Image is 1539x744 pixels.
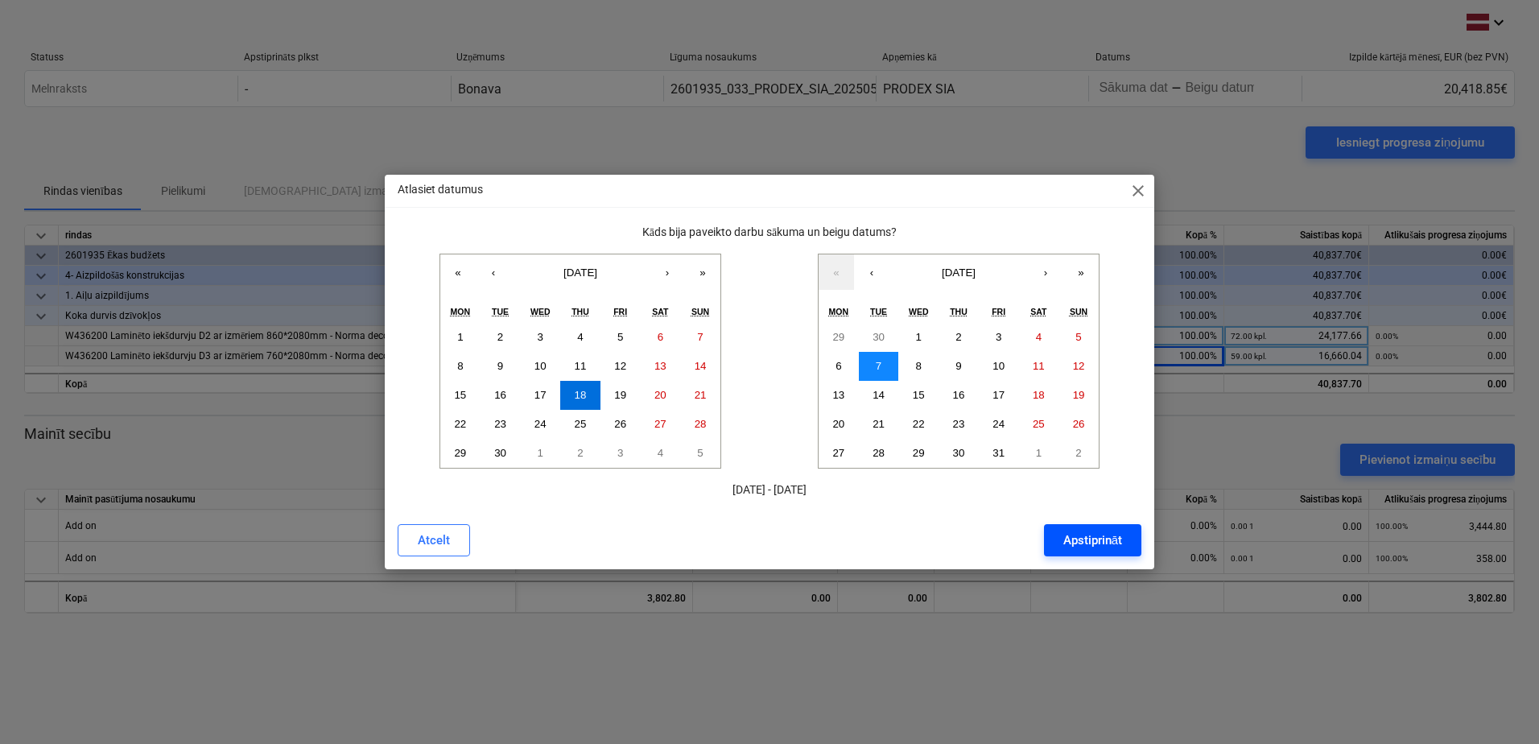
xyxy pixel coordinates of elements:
[953,389,965,401] abbr: October 16, 2025
[538,331,543,343] abbr: September 3, 2025
[819,352,859,381] button: October 6, 2025
[819,410,859,439] button: October 20, 2025
[829,307,849,316] abbr: Monday
[854,254,889,290] button: ‹
[898,352,939,381] button: October 8, 2025
[613,307,627,316] abbr: Friday
[451,307,471,316] abbr: Monday
[454,389,466,401] abbr: September 15, 2025
[641,381,681,410] button: September 20, 2025
[691,307,709,316] abbr: Sunday
[575,360,587,372] abbr: September 11, 2025
[859,410,899,439] button: October 21, 2025
[497,360,503,372] abbr: September 9, 2025
[819,439,859,468] button: October 27, 2025
[398,224,1141,241] p: Kāds bija paveikto darbu sākuma un beigu datums?
[680,381,720,410] button: September 21, 2025
[680,439,720,468] button: October 5, 2025
[819,381,859,410] button: October 13, 2025
[1070,307,1087,316] abbr: Sunday
[913,418,925,430] abbr: October 22, 2025
[614,360,626,372] abbr: September 12, 2025
[440,323,481,352] button: September 1, 2025
[1019,439,1059,468] button: November 1, 2025
[457,360,463,372] abbr: September 8, 2025
[600,352,641,381] button: September 12, 2025
[979,352,1019,381] button: October 10, 2025
[953,418,965,430] abbr: October 23, 2025
[1128,181,1148,200] span: close
[641,410,681,439] button: September 27, 2025
[992,360,1005,372] abbr: October 10, 2025
[898,381,939,410] button: October 15, 2025
[658,331,663,343] abbr: September 6, 2025
[1075,447,1081,459] abbr: November 2, 2025
[913,447,925,459] abbr: October 29, 2025
[1036,447,1042,459] abbr: November 1, 2025
[873,418,885,430] abbr: October 21, 2025
[992,447,1005,459] abbr: October 31, 2025
[873,331,885,343] abbr: September 30, 2025
[641,439,681,468] button: October 4, 2025
[641,323,681,352] button: September 6, 2025
[1073,418,1085,430] abbr: October 26, 2025
[832,389,844,401] abbr: October 13, 2025
[440,352,481,381] button: September 8, 2025
[889,254,1028,290] button: [DATE]
[560,352,600,381] button: September 11, 2025
[511,254,650,290] button: [DATE]
[654,360,666,372] abbr: September 13, 2025
[600,410,641,439] button: September 26, 2025
[898,323,939,352] button: October 1, 2025
[876,360,881,372] abbr: October 7, 2025
[913,389,925,401] abbr: October 15, 2025
[494,447,506,459] abbr: September 30, 2025
[454,447,466,459] abbr: September 29, 2025
[916,360,922,372] abbr: October 8, 2025
[1058,323,1099,352] button: October 5, 2025
[939,410,979,439] button: October 23, 2025
[695,360,707,372] abbr: September 14, 2025
[836,360,841,372] abbr: October 6, 2025
[520,381,560,410] button: September 17, 2025
[1019,352,1059,381] button: October 11, 2025
[492,307,509,316] abbr: Tuesday
[418,530,450,551] div: Atcelt
[1058,381,1099,410] button: October 19, 2025
[560,381,600,410] button: September 18, 2025
[1030,307,1046,316] abbr: Saturday
[1036,331,1042,343] abbr: October 4, 2025
[617,447,623,459] abbr: October 3, 2025
[680,323,720,352] button: September 7, 2025
[614,418,626,430] abbr: September 26, 2025
[454,418,466,430] abbr: September 22, 2025
[476,254,511,290] button: ‹
[942,267,976,279] span: [DATE]
[697,447,703,459] abbr: October 5, 2025
[859,381,899,410] button: October 14, 2025
[1033,360,1045,372] abbr: October 11, 2025
[819,323,859,352] button: September 29, 2025
[955,331,961,343] abbr: October 2, 2025
[563,267,597,279] span: [DATE]
[577,331,583,343] abbr: September 4, 2025
[571,307,589,316] abbr: Thursday
[1058,439,1099,468] button: November 2, 2025
[697,331,703,343] abbr: September 7, 2025
[614,389,626,401] abbr: September 19, 2025
[1075,331,1081,343] abbr: October 5, 2025
[939,323,979,352] button: October 2, 2025
[481,439,521,468] button: September 30, 2025
[577,447,583,459] abbr: October 2, 2025
[440,254,476,290] button: «
[898,410,939,439] button: October 22, 2025
[873,447,885,459] abbr: October 28, 2025
[641,352,681,381] button: September 13, 2025
[950,307,968,316] abbr: Thursday
[560,323,600,352] button: September 4, 2025
[1033,389,1045,401] abbr: October 18, 2025
[440,410,481,439] button: September 22, 2025
[859,352,899,381] button: October 7, 2025
[953,447,965,459] abbr: October 30, 2025
[992,307,1005,316] abbr: Friday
